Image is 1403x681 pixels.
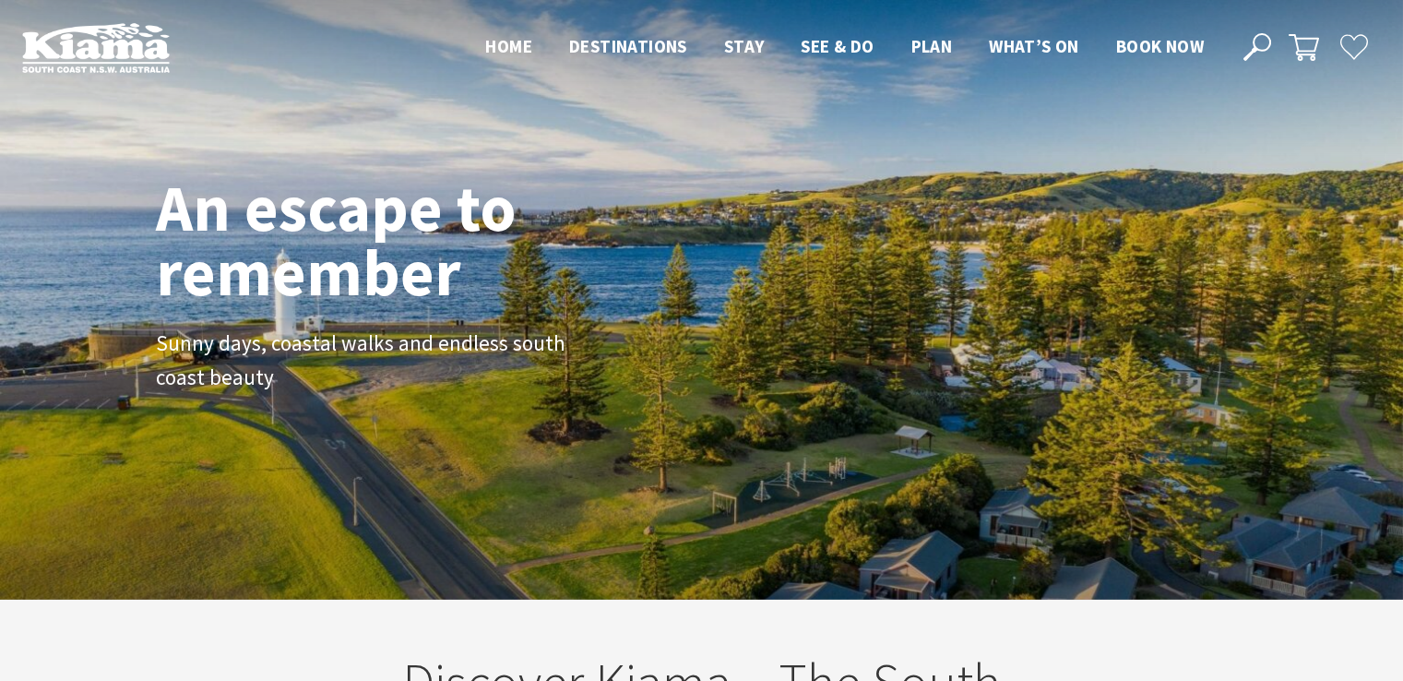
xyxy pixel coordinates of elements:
span: Home [485,35,532,57]
span: Plan [911,35,953,57]
h1: An escape to remember [156,175,663,305]
img: Kiama Logo [22,22,170,73]
span: What’s On [989,35,1079,57]
span: See & Do [801,35,874,57]
span: Stay [724,35,765,57]
span: Book now [1116,35,1204,57]
p: Sunny days, coastal walks and endless south coast beauty [156,327,571,395]
span: Destinations [569,35,687,57]
nav: Main Menu [467,32,1222,63]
